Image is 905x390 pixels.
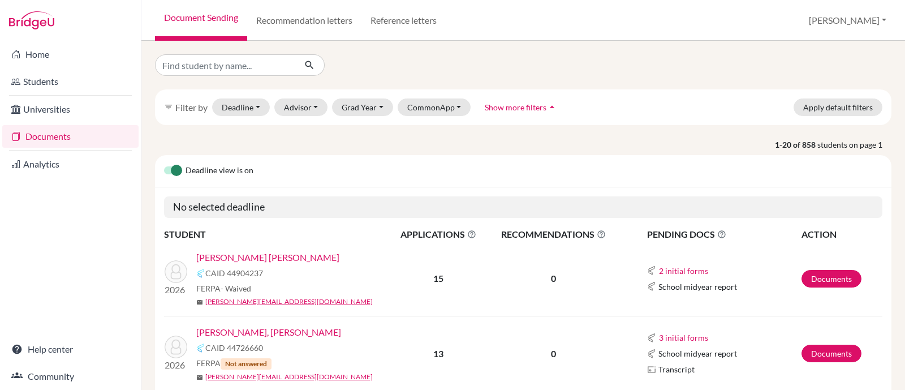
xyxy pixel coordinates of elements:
span: FERPA [196,282,251,294]
span: Filter by [175,102,208,113]
button: Apply default filters [794,98,882,116]
span: Transcript [658,363,695,375]
b: 13 [433,348,443,359]
a: Home [2,43,139,66]
span: CAID 44726660 [205,342,263,354]
strong: 1-20 of 858 [775,139,817,151]
img: Parchments logo [647,365,656,374]
i: filter_list [164,102,173,112]
span: School midyear report [658,281,737,293]
img: Common App logo [647,333,656,342]
button: 3 initial forms [658,331,709,344]
img: Bridge-U [9,11,54,29]
a: Universities [2,98,139,121]
span: mail [196,374,203,381]
img: Common App logo [647,349,656,358]
span: Show more filters [485,102,546,112]
p: 2026 [165,358,187,372]
span: FERPA [196,357,271,370]
a: Documents [2,125,139,148]
span: Not answered [221,358,271,370]
a: Documents [801,345,861,362]
span: RECOMMENDATIONS [488,228,619,241]
h5: No selected deadline [164,196,882,218]
span: APPLICATIONS [391,228,486,241]
p: 0 [488,272,619,285]
span: PENDING DOCS [647,228,800,241]
b: 15 [433,273,443,284]
p: 0 [488,347,619,361]
img: Common App logo [196,269,205,278]
a: Help center [2,338,139,361]
p: 2026 [165,283,187,297]
span: Deadline view is on [186,164,253,178]
span: students on page 1 [817,139,891,151]
th: ACTION [801,227,882,242]
img: Common App logo [647,266,656,275]
i: arrow_drop_up [546,101,558,113]
span: mail [196,299,203,306]
a: Community [2,365,139,388]
img: Common App logo [196,344,205,353]
input: Find student by name... [155,54,295,76]
button: Grad Year [332,98,393,116]
a: [PERSON_NAME] [PERSON_NAME] [196,251,339,264]
img: Common App logo [647,282,656,291]
button: [PERSON_NAME] [804,10,891,31]
button: Advisor [274,98,328,116]
span: - Waived [221,284,251,293]
span: School midyear report [658,348,737,359]
img: Alarcon Andrade, Jose Gabriel [165,336,187,358]
a: [PERSON_NAME][EMAIL_ADDRESS][DOMAIN_NAME] [205,372,373,382]
a: Analytics [2,153,139,175]
button: 2 initial forms [658,264,709,277]
button: Show more filtersarrow_drop_up [475,98,567,116]
a: [PERSON_NAME][EMAIL_ADDRESS][DOMAIN_NAME] [205,297,373,307]
th: STUDENT [164,227,390,242]
button: CommonApp [398,98,471,116]
a: Students [2,70,139,93]
span: CAID 44904237 [205,267,263,279]
button: Deadline [212,98,270,116]
a: [PERSON_NAME], [PERSON_NAME] [196,325,341,339]
a: Documents [801,270,861,288]
img: Longo Messineo, Lucianna Marcela [165,260,187,283]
